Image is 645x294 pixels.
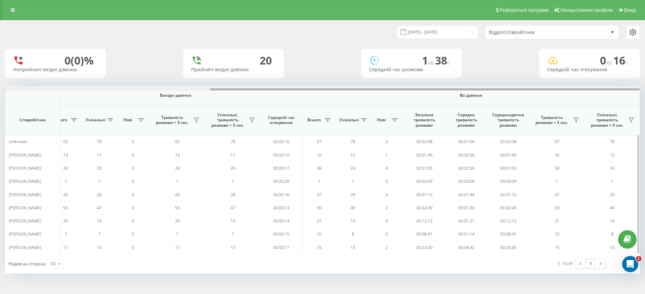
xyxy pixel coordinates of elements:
span: Середня тривалість розмови [450,112,482,128]
span: 24 [350,165,355,171]
div: Прийняті вхідні дзвінки [191,67,276,73]
td: 00:23:30 [403,241,445,254]
span: 21 [555,218,559,224]
span: 10 [230,244,235,250]
span: 0 [132,218,134,224]
span: 10 [97,244,101,250]
td: 00:32:49 [403,201,445,214]
span: Унікальні [86,117,105,123]
span: Унікальні, тривалість розмови > Х сек. [208,112,247,128]
span: 11 [230,152,235,158]
td: 00:00:16 [260,188,302,201]
span: 2 [385,205,388,211]
div: 10 [50,260,55,267]
td: 00:03:09 [445,175,487,188]
div: 20 [260,54,272,67]
span: 59 [317,205,321,211]
span: Всього [52,117,69,123]
span: 20 [230,165,235,171]
span: Співробітник [11,117,54,123]
span: 3 [385,138,388,144]
td: 00:00:36 [445,148,487,161]
span: 38 [435,53,450,68]
span: 0 [600,53,613,68]
span: 7 [98,231,100,237]
span: 79 [230,138,235,144]
span: 47 [97,205,101,211]
span: 1 [64,178,67,184]
span: 0 [385,178,388,184]
td: 00:52:08 [487,135,529,148]
span: Нові [373,117,390,123]
span: Рядків на сторінці [8,261,45,267]
span: [PERSON_NAME] [9,218,41,224]
span: 8 [611,231,613,237]
span: 79 [350,138,355,144]
span: 0 [385,231,388,237]
span: 16 [613,53,628,68]
span: 97 [555,138,559,144]
span: 47 [230,205,235,211]
td: 00:00:14 [260,214,302,227]
span: Реферальна програма [500,7,549,13]
span: Налаштування профілю [560,7,613,13]
span: Тривалість розмови > Х сек. [153,115,191,125]
span: 43 [175,192,180,198]
span: 1 [636,256,641,261]
span: [PERSON_NAME] [9,192,41,198]
span: 20 [63,218,68,224]
span: 0 [132,152,134,158]
td: 00:00:11 [260,241,302,254]
span: 10 [555,231,559,237]
span: 14 [63,152,68,158]
span: 0 [132,138,134,144]
td: 00:12:13 [487,214,529,227]
span: Вихідні дзвінки [64,93,287,98]
span: Тривалість розмови > Х сек. [532,115,571,125]
span: 55 [63,205,68,211]
td: 00:51:03 [487,162,529,175]
span: 28 [230,192,235,198]
span: 7 [64,231,67,237]
span: Загальна тривалість розмови [408,112,440,128]
span: 13 [350,244,355,250]
span: хв [428,59,435,66]
span: 3 [385,192,388,198]
td: 00:23:30 [487,241,529,254]
div: Середній час очікування [547,67,632,73]
span: 1 [176,178,178,184]
span: 0 [132,244,134,250]
span: 92 [63,138,68,144]
span: [PERSON_NAME] [9,231,41,237]
span: 0 [132,205,134,211]
span: 1 [352,178,354,184]
span: 79 [97,138,101,144]
span: 1 [231,178,234,184]
td: 00:01:30 [445,201,487,214]
span: 11 [175,244,180,250]
a: 1 [586,259,596,268]
span: 26 [175,165,180,171]
span: Вихід [624,7,636,13]
td: 00:01:44 [445,188,487,201]
span: 15 [317,244,321,250]
div: Неприйняті вхідні дзвінки [13,67,98,73]
td: 00:03:09 [403,175,445,188]
span: 24 [610,165,614,171]
td: 00:00:16 [260,135,302,148]
span: 97 [317,138,321,144]
span: 1 [318,178,320,184]
span: 79 [610,138,614,144]
span: 47 [317,192,321,198]
span: c [625,59,628,66]
span: 49 [350,205,355,211]
span: 21 [317,218,321,224]
span: 26 [63,165,68,171]
td: 00:00:13 [260,201,302,214]
td: 00:01:21 [445,214,487,227]
span: 15 [555,244,559,250]
span: Нові [119,117,136,123]
span: 29 [610,192,614,198]
span: Середньоденна тривалість розмови [492,112,524,128]
span: 11 [97,152,101,158]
